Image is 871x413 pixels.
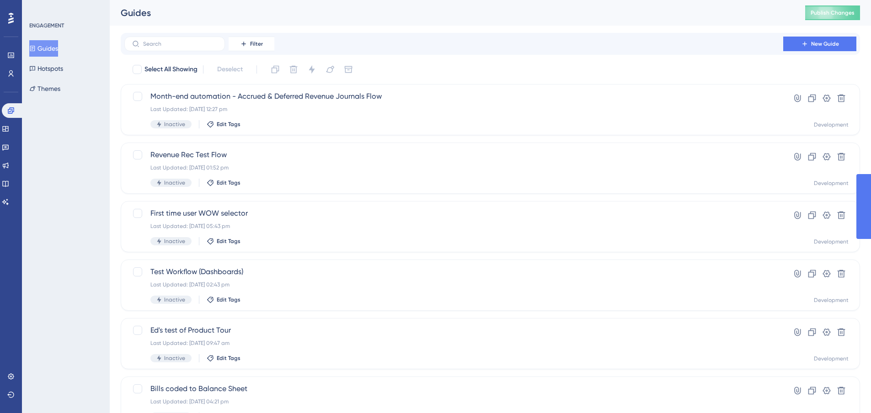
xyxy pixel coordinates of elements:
div: Development [814,121,849,128]
button: Publish Changes [805,5,860,20]
span: Ed's test of Product Tour [150,325,757,336]
span: First time user WOW selector [150,208,757,219]
span: Month-end automation - Accrued & Deferred Revenue Journals Flow [150,91,757,102]
div: Last Updated: [DATE] 12:27 pm [150,106,757,113]
span: Inactive [164,355,185,362]
button: Themes [29,80,60,97]
div: Development [814,180,849,187]
span: Inactive [164,121,185,128]
span: Select All Showing [144,64,198,75]
span: Inactive [164,296,185,303]
span: Edit Tags [217,179,240,186]
button: Guides [29,40,58,57]
div: ENGAGEMENT [29,22,64,29]
span: Edit Tags [217,296,240,303]
span: Test Workflow (Dashboards) [150,266,757,277]
div: Last Updated: [DATE] 09:47 am [150,339,757,347]
div: Last Updated: [DATE] 04:21 pm [150,398,757,405]
div: Last Updated: [DATE] 02:43 pm [150,281,757,288]
span: Bills coded to Balance Sheet [150,383,757,394]
button: Deselect [209,61,251,78]
div: Development [814,355,849,362]
span: Publish Changes [811,9,855,16]
span: Revenue Rec Test Flow [150,149,757,160]
iframe: UserGuiding AI Assistant Launcher [833,377,860,404]
span: New Guide [811,40,839,48]
button: Edit Tags [207,238,240,245]
span: Edit Tags [217,238,240,245]
button: Filter [229,37,274,51]
span: Inactive [164,238,185,245]
span: Edit Tags [217,355,240,362]
button: Edit Tags [207,121,240,128]
div: Development [814,238,849,245]
button: Edit Tags [207,355,240,362]
input: Search [143,41,217,47]
button: Hotspots [29,60,63,77]
span: Deselect [217,64,243,75]
span: Edit Tags [217,121,240,128]
div: Guides [121,6,782,19]
div: Development [814,297,849,304]
span: Inactive [164,179,185,186]
button: Edit Tags [207,179,240,186]
span: Filter [250,40,263,48]
button: Edit Tags [207,296,240,303]
div: Last Updated: [DATE] 05:43 pm [150,222,757,230]
div: Last Updated: [DATE] 01:52 pm [150,164,757,171]
button: New Guide [783,37,856,51]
